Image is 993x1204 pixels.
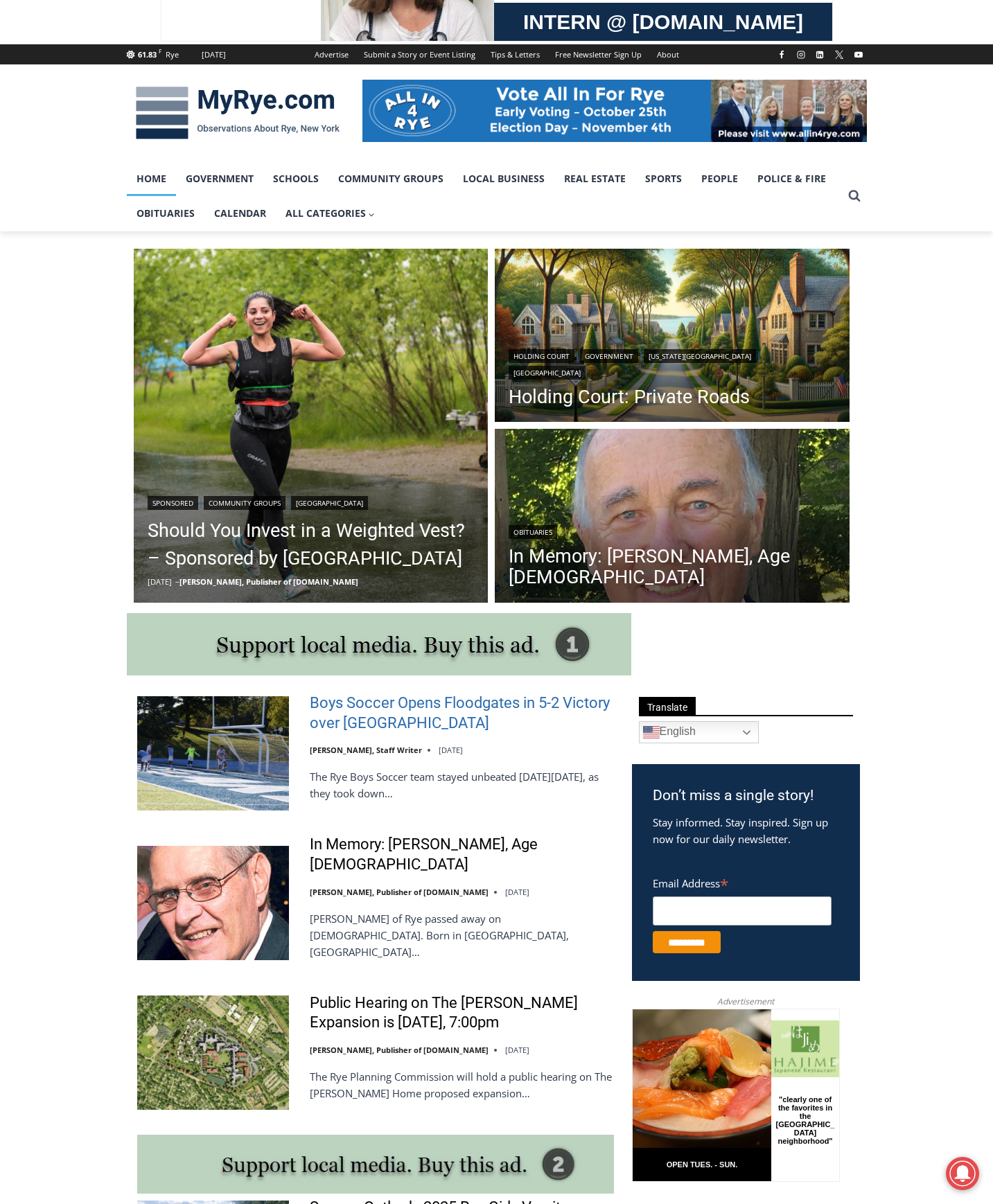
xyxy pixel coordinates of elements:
[137,696,289,810] img: Boys Soccer Opens Floodgates in 5-2 Victory over Westlake
[509,546,836,587] a: In Memory: [PERSON_NAME], Age [DEMOGRAPHIC_DATA]
[148,576,172,587] time: [DATE]
[350,1,655,134] div: "The first chef I interviewed talked about coming to [GEOGRAPHIC_DATA] from [GEOGRAPHIC_DATA] in ...
[176,161,263,196] a: Government
[291,496,368,510] a: [GEOGRAPHIC_DATA]
[509,366,586,380] a: [GEOGRAPHIC_DATA]
[362,138,642,169] span: Intern @ [DOMAIN_NAME]
[143,87,204,166] div: "clearly one of the favorites in the [GEOGRAPHIC_DATA] neighborhood"
[509,525,557,539] a: Obituaries
[137,995,289,1109] img: Public Hearing on The Osborn Expansion is Tuesday, 7:00pm
[639,697,696,716] span: Translate
[127,161,842,231] nav: Primary Navigation
[547,44,649,64] a: Free Newsletter Sign Up
[310,910,614,960] p: [PERSON_NAME] of Rye passed away on [DEMOGRAPHIC_DATA]. Born in [GEOGRAPHIC_DATA], [GEOGRAPHIC_DA...
[842,184,867,209] button: View Search Form
[509,387,836,407] a: Holding Court: Private Roads
[643,724,660,741] img: en
[204,496,285,510] a: Community Groups
[204,196,276,231] a: Calendar
[159,47,161,55] span: F
[639,721,759,743] a: English
[509,349,574,363] a: Holding Court
[653,785,839,807] h3: Don’t miss a single story!
[4,143,136,195] span: Open Tues. - Sun. [PHONE_NUMBER]
[263,161,328,196] a: Schools
[127,196,204,231] a: Obituaries
[179,576,358,587] a: [PERSON_NAME], Publisher of [DOMAIN_NAME]
[495,249,850,426] a: Read More Holding Court: Private Roads
[310,835,614,874] a: In Memory: [PERSON_NAME], Age [DEMOGRAPHIC_DATA]
[310,1045,489,1055] a: [PERSON_NAME], Publisher of [DOMAIN_NAME]
[138,49,157,60] span: 61.83
[703,995,788,1008] span: Advertisement
[148,493,475,510] div: | |
[166,48,179,61] div: Rye
[137,1135,614,1194] img: support local media, buy this ad
[692,161,748,196] a: People
[127,77,349,149] img: MyRye.com
[554,161,635,196] a: Real Estate
[328,161,453,196] a: Community Groups
[310,993,614,1033] a: Public Hearing on The [PERSON_NAME] Expansion is [DATE], 7:00pm
[333,134,671,172] a: Intern @ [DOMAIN_NAME]
[310,768,614,802] p: The Rye Boys Soccer team stayed unbeated [DATE][DATE], as they took down…
[439,745,463,755] time: [DATE]
[495,429,850,606] img: Obituary - Richard Allen Hynson
[307,44,356,64] a: Advertise
[310,1068,614,1101] p: The Rye Planning Commission will hold a public hearing on The [PERSON_NAME] Home proposed expansion…
[509,346,836,380] div: | | |
[653,869,832,894] label: Email Address
[1,139,139,172] a: Open Tues. - Sun. [PHONE_NUMBER]
[310,887,489,897] a: [PERSON_NAME], Publisher of [DOMAIN_NAME]
[483,44,547,64] a: Tips & Letters
[505,1045,529,1055] time: [DATE]
[793,46,809,63] a: Instagram
[773,46,790,63] a: Facebook
[148,496,198,510] a: Sponsored
[644,349,756,363] a: [US_STATE][GEOGRAPHIC_DATA]
[148,517,475,572] a: Should You Invest in a Weighted Vest? – Sponsored by [GEOGRAPHIC_DATA]
[811,46,828,63] a: Linkedin
[127,613,631,675] img: support local media, buy this ad
[850,46,867,63] a: YouTube
[137,846,289,959] img: In Memory: Donald J. Demas, Age 90
[831,46,847,63] a: X
[356,44,483,64] a: Submit a Story or Event Listing
[310,745,422,755] a: [PERSON_NAME], Staff Writer
[362,80,867,142] img: All in for Rye
[175,576,179,587] span: –
[127,161,176,196] a: Home
[495,429,850,606] a: Read More In Memory: Richard Allen Hynson, Age 93
[649,44,687,64] a: About
[276,196,385,231] button: Child menu of All Categories
[307,44,687,64] nav: Secondary Navigation
[310,693,614,733] a: Boys Soccer Opens Floodgates in 5-2 Victory over [GEOGRAPHIC_DATA]
[748,161,836,196] a: Police & Fire
[580,349,638,363] a: Government
[134,249,489,603] img: (PHOTO: Runner with a weighted vest. Contributed.)
[202,48,226,61] div: [DATE]
[505,887,529,897] time: [DATE]
[495,249,850,426] img: DALLE 2025-09-08 Holding Court 2025-09-09 Private Roads
[453,161,554,196] a: Local Business
[635,161,692,196] a: Sports
[653,814,839,847] p: Stay informed. Stay inspired. Sign up now for our daily newsletter.
[134,249,489,603] a: Read More Should You Invest in a Weighted Vest? – Sponsored by White Plains Hospital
